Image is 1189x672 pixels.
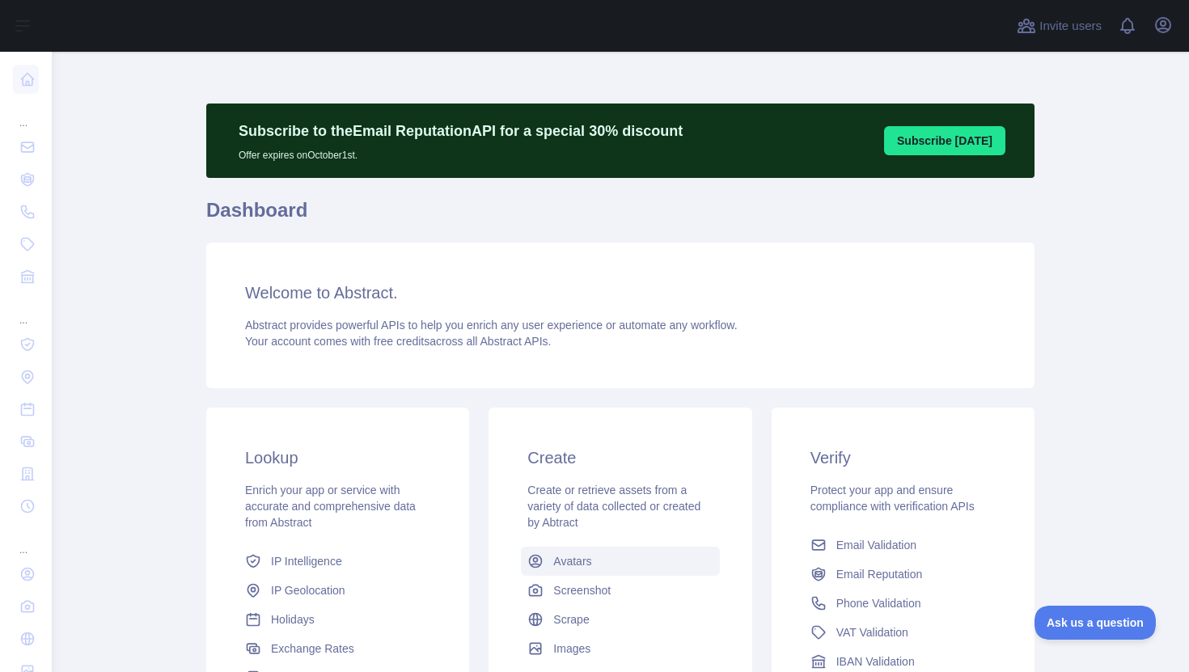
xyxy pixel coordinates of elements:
[271,553,342,569] span: IP Intelligence
[836,653,915,670] span: IBAN Validation
[13,524,39,556] div: ...
[804,530,1002,560] a: Email Validation
[239,547,437,576] a: IP Intelligence
[553,640,590,657] span: Images
[553,582,611,598] span: Screenshot
[521,634,719,663] a: Images
[836,595,921,611] span: Phone Validation
[553,553,591,569] span: Avatars
[1039,17,1102,36] span: Invite users
[239,142,683,162] p: Offer expires on October 1st.
[836,624,908,640] span: VAT Validation
[884,126,1005,155] button: Subscribe [DATE]
[245,281,996,304] h3: Welcome to Abstract.
[245,335,551,348] span: Your account comes with across all Abstract APIs.
[239,120,683,142] p: Subscribe to the Email Reputation API for a special 30 % discount
[271,640,354,657] span: Exchange Rates
[836,566,923,582] span: Email Reputation
[804,560,1002,589] a: Email Reputation
[13,97,39,129] div: ...
[374,335,429,348] span: free credits
[271,582,345,598] span: IP Geolocation
[239,605,437,634] a: Holidays
[521,605,719,634] a: Scrape
[239,576,437,605] a: IP Geolocation
[810,446,996,469] h3: Verify
[1035,606,1157,640] iframe: Toggle Customer Support
[804,589,1002,618] a: Phone Validation
[245,484,416,529] span: Enrich your app or service with accurate and comprehensive data from Abstract
[810,484,975,513] span: Protect your app and ensure compliance with verification APIs
[553,611,589,628] span: Scrape
[804,618,1002,647] a: VAT Validation
[13,294,39,327] div: ...
[206,197,1035,236] h1: Dashboard
[245,446,430,469] h3: Lookup
[239,634,437,663] a: Exchange Rates
[836,537,916,553] span: Email Validation
[527,446,713,469] h3: Create
[521,547,719,576] a: Avatars
[271,611,315,628] span: Holidays
[527,484,700,529] span: Create or retrieve assets from a variety of data collected or created by Abtract
[245,319,738,332] span: Abstract provides powerful APIs to help you enrich any user experience or automate any workflow.
[521,576,719,605] a: Screenshot
[1013,13,1105,39] button: Invite users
